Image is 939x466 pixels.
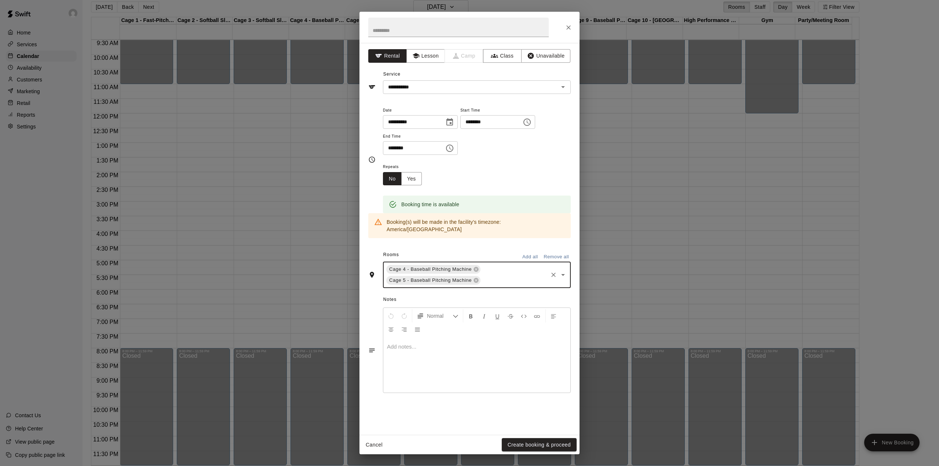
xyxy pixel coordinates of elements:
button: Center Align [385,323,397,336]
div: Booking(s) will be made in the facility's timezone: America/[GEOGRAPHIC_DATA] [387,215,565,236]
button: Format Underline [491,309,504,323]
svg: Notes [368,347,376,354]
button: Insert Link [531,309,543,323]
svg: Rooms [368,271,376,278]
button: Yes [401,172,422,186]
button: Left Align [547,309,560,323]
button: Format Italics [478,309,490,323]
button: Choose date, selected date is Jan 5, 2026 [442,115,457,130]
button: Redo [398,309,410,323]
span: Rooms [383,252,399,257]
button: Close [562,21,575,34]
button: Class [483,49,522,63]
button: Unavailable [521,49,570,63]
svg: Service [368,83,376,91]
button: Create booking & proceed [502,438,577,452]
span: Start Time [460,106,535,116]
span: Notes [383,294,571,306]
span: End Time [383,132,458,142]
span: Repeats [383,162,428,172]
div: outlined button group [383,172,422,186]
button: Format Strikethrough [504,309,517,323]
button: Insert Code [518,309,530,323]
button: Rental [368,49,407,63]
span: Normal [427,312,453,320]
button: Remove all [542,251,571,263]
button: Open [558,270,568,280]
button: Right Align [398,323,410,336]
svg: Timing [368,156,376,163]
button: Format Bold [465,309,477,323]
button: Justify Align [411,323,424,336]
button: Formatting Options [414,309,461,323]
button: Open [558,82,568,92]
span: Cage 4 - Baseball Pitching Machine [386,266,475,273]
button: Undo [385,309,397,323]
div: Cage 5 - Baseball Pitching Machine [386,276,481,285]
button: Clear [548,270,559,280]
div: Booking time is available [401,198,459,211]
div: Cage 4 - Baseball Pitching Machine [386,265,481,274]
span: Date [383,106,458,116]
button: Lesson [406,49,445,63]
button: Cancel [362,438,386,452]
span: Cage 5 - Baseball Pitching Machine [386,277,475,284]
button: Choose time, selected time is 6:00 PM [520,115,534,130]
button: Add all [518,251,542,263]
button: Choose time, selected time is 7:30 PM [442,141,457,156]
span: Service [383,72,401,77]
span: Camps can only be created in the Services page [445,49,483,63]
button: No [383,172,402,186]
